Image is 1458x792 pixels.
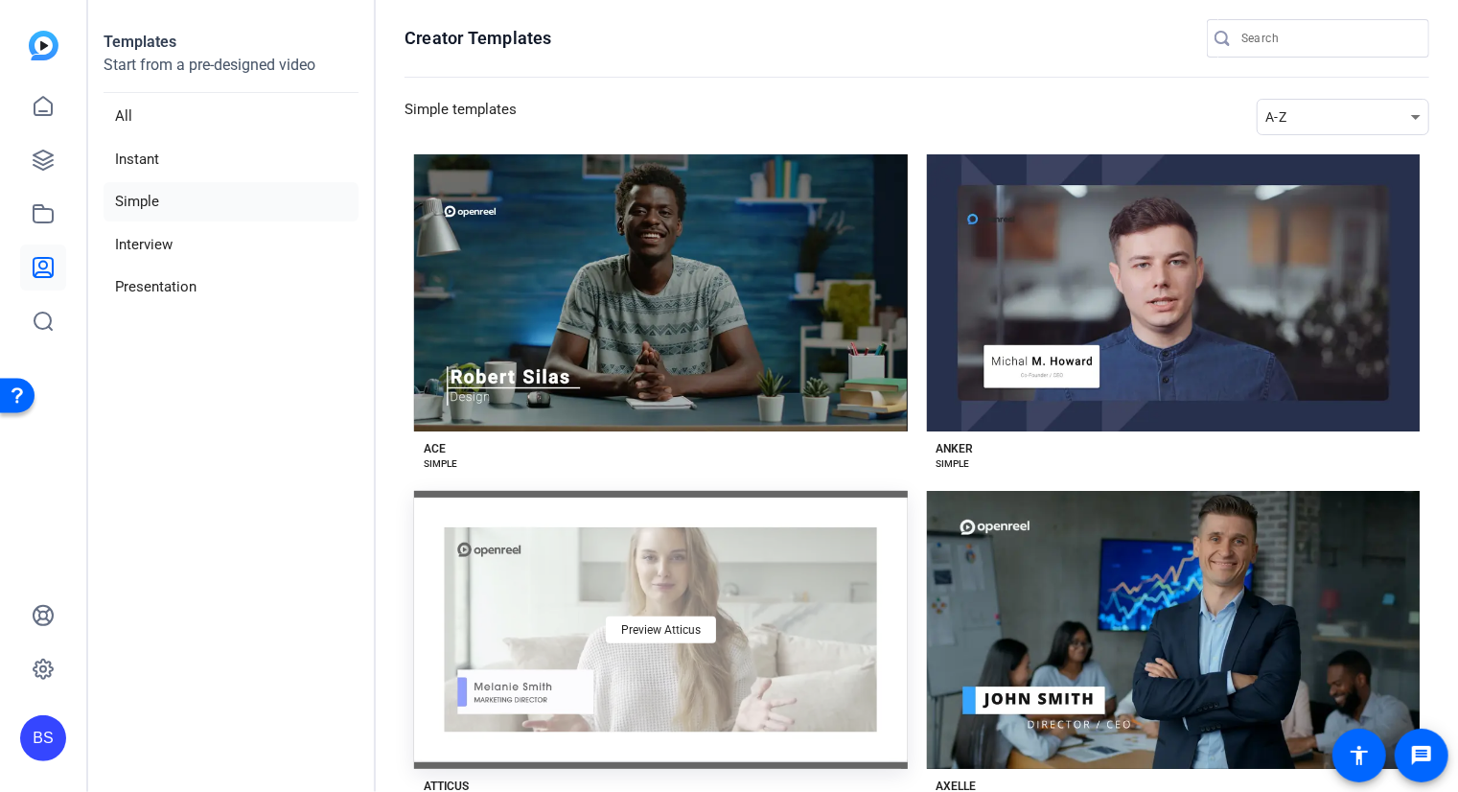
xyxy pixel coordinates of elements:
span: Preview Atticus [621,624,701,636]
div: BS [20,715,66,761]
h3: Simple templates [405,99,517,135]
p: Start from a pre-designed video [104,54,359,93]
button: Template image [414,154,908,431]
li: Instant [104,140,359,179]
li: Presentation [104,268,359,307]
span: A-Z [1265,109,1286,125]
div: ANKER [937,441,974,456]
input: Search [1241,27,1414,50]
strong: Templates [104,33,176,51]
li: Interview [104,225,359,265]
div: ACE [424,441,446,456]
button: Template imagePreview Atticus [414,491,908,768]
button: Template image [927,491,1421,768]
div: SIMPLE [424,456,457,472]
li: All [104,97,359,136]
img: blue-gradient.svg [29,31,58,60]
h1: Creator Templates [405,27,552,50]
div: SIMPLE [937,456,970,472]
li: Simple [104,182,359,221]
mat-icon: accessibility [1348,744,1371,767]
button: Template image [927,154,1421,431]
mat-icon: message [1410,744,1433,767]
